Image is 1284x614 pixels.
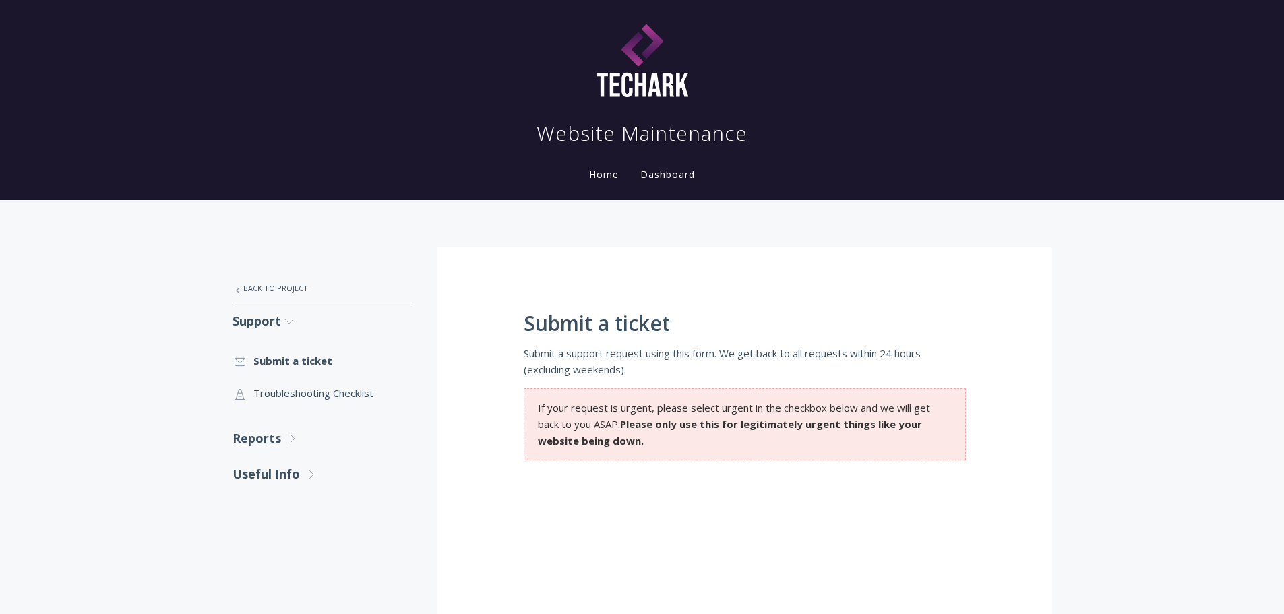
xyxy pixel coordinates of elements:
a: Reports [233,421,410,456]
a: Home [586,168,621,181]
p: Submit a support request using this form. We get back to all requests within 24 hours (excluding ... [524,345,966,378]
h1: Website Maintenance [537,120,747,147]
section: If your request is urgent, please select urgent in the checkbox below and we will get back to you... [524,388,966,460]
a: Back to Project [233,274,410,303]
a: Submit a ticket [233,344,410,377]
strong: Please only use this for legitimately urgent things like your website being down. [538,417,922,447]
a: Troubleshooting Checklist [233,377,410,409]
a: Dashboard [638,168,698,181]
h1: Submit a ticket [524,312,966,335]
a: Useful Info [233,456,410,492]
a: Support [233,303,410,339]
